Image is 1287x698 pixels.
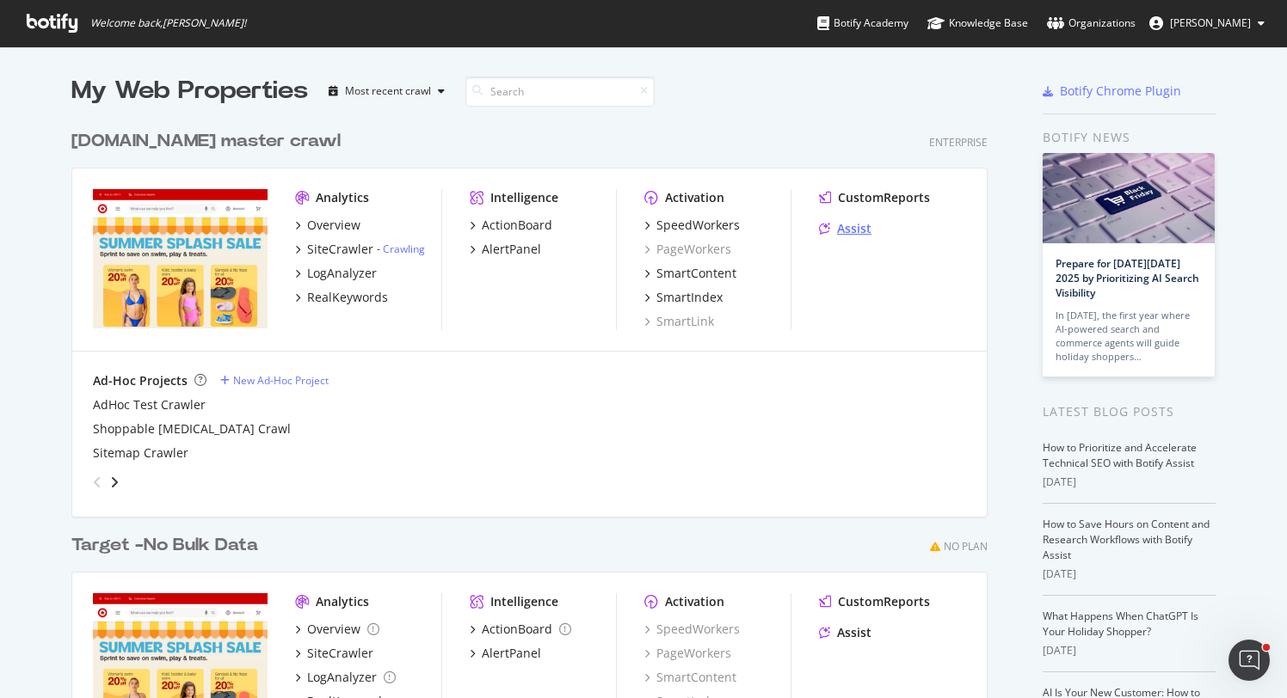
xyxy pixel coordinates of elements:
a: Shoppable [MEDICAL_DATA] Crawl [93,420,291,438]
a: Overview [295,217,360,234]
div: AlertPanel [482,241,541,258]
div: Assist [837,624,871,641]
div: Assist [837,220,871,237]
div: Overview [307,217,360,234]
span: Welcome back, [PERSON_NAME] ! [90,16,246,30]
a: SiteCrawler- Crawling [295,241,425,258]
div: Activation [665,593,724,610]
div: ActionBoard [482,621,552,638]
div: angle-right [108,474,120,491]
button: [PERSON_NAME] [1136,9,1278,37]
div: Most recent crawl [345,86,431,96]
div: [DOMAIN_NAME] master crawl [71,129,341,154]
a: CustomReports [819,593,930,610]
div: Botify Academy [817,15,908,32]
a: ActionBoard [470,621,571,638]
a: PageWorkers [644,241,731,258]
div: Intelligence [490,189,558,206]
iframe: Intercom live chat [1228,640,1270,681]
a: Sitemap Crawler [93,444,188,462]
a: LogAnalyzer [295,265,377,282]
div: Botify news [1043,128,1216,147]
a: SpeedWorkers [644,217,740,234]
div: AlertPanel [482,645,541,662]
a: SmartLink [644,313,714,330]
div: LogAnalyzer [307,669,377,686]
a: ActionBoard [470,217,552,234]
div: Overview [307,621,360,638]
a: SmartContent [644,669,736,686]
div: [DATE] [1043,566,1216,582]
div: Analytics [316,593,369,610]
a: SmartIndex [644,289,723,306]
div: Knowledge Base [927,15,1028,32]
div: CustomReports [838,189,930,206]
img: Prepare for Black Friday 2025 by Prioritizing AI Search Visibility [1043,153,1215,243]
a: LogAnalyzer [295,669,396,686]
a: Assist [819,220,871,237]
a: CustomReports [819,189,930,206]
a: Prepare for [DATE][DATE] 2025 by Prioritizing AI Search Visibility [1056,256,1199,300]
div: CustomReports [838,593,930,610]
a: Botify Chrome Plugin [1043,83,1181,100]
div: Analytics [316,189,369,206]
div: In [DATE], the first year where AI-powered search and commerce agents will guide holiday shoppers… [1056,309,1202,364]
a: How to Prioritize and Accelerate Technical SEO with Botify Assist [1043,440,1197,470]
div: ActionBoard [482,217,552,234]
a: Overview [295,621,379,638]
a: AdHoc Test Crawler [93,396,206,413]
a: AlertPanel [470,241,541,258]
a: SpeedWorkers [644,621,740,638]
div: LogAnalyzer [307,265,377,282]
div: angle-left [86,468,108,496]
a: RealKeywords [295,289,388,306]
div: New Ad-Hoc Project [233,373,329,388]
div: SmartContent [656,265,736,282]
a: SmartContent [644,265,736,282]
div: Target -No Bulk Data [71,533,258,558]
a: New Ad-Hoc Project [220,373,329,388]
a: Target -No Bulk Data [71,533,265,558]
a: What Happens When ChatGPT Is Your Holiday Shopper? [1043,609,1198,639]
a: Crawling [383,242,425,256]
div: Latest Blog Posts [1043,402,1216,421]
div: - [377,242,425,256]
div: [DATE] [1043,643,1216,658]
div: SiteCrawler [307,241,373,258]
a: PageWorkers [644,645,731,662]
div: [DATE] [1043,475,1216,490]
input: Search [465,77,655,107]
div: SmartIndex [656,289,723,306]
span: Noah Turner [1170,15,1251,30]
div: No Plan [944,539,988,554]
div: Organizations [1047,15,1136,32]
a: AlertPanel [470,645,541,662]
img: www.target.com [93,189,268,328]
div: My Web Properties [71,74,308,108]
a: How to Save Hours on Content and Research Workflows with Botify Assist [1043,517,1210,562]
div: SiteCrawler [307,645,373,662]
div: Botify Chrome Plugin [1060,83,1181,100]
a: [DOMAIN_NAME] master crawl [71,129,348,154]
div: SpeedWorkers [656,217,740,234]
div: Activation [665,189,724,206]
button: Most recent crawl [322,77,452,105]
div: RealKeywords [307,289,388,306]
a: SiteCrawler [295,645,373,662]
div: Enterprise [929,135,988,150]
div: Ad-Hoc Projects [93,372,188,389]
a: Assist [819,624,871,641]
div: Intelligence [490,593,558,610]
